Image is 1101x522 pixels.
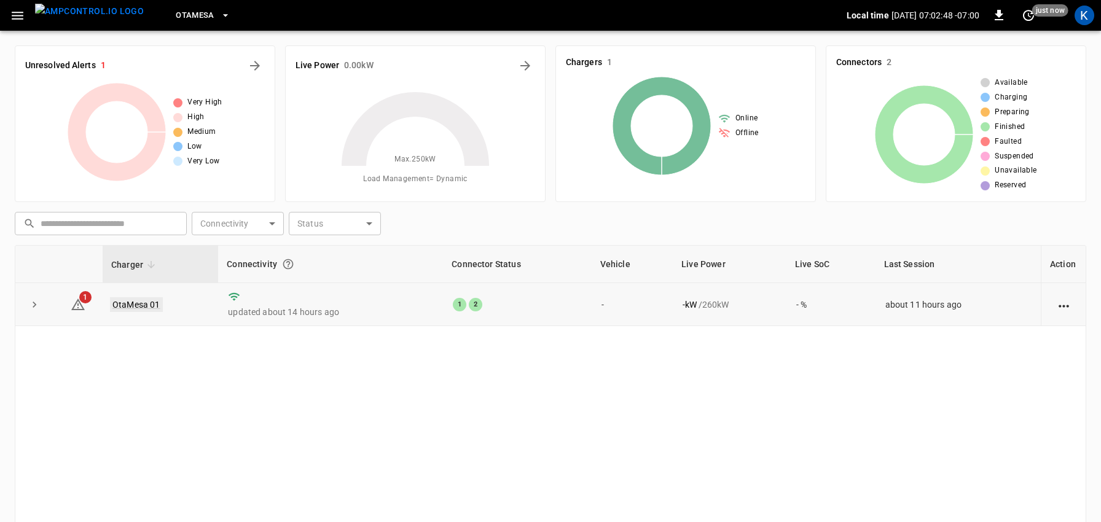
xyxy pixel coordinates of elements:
div: profile-icon [1075,6,1094,25]
p: Local time [847,9,889,21]
span: Very Low [187,155,219,168]
span: Preparing [995,106,1030,119]
span: Offline [735,127,759,139]
span: High [187,111,205,123]
span: Online [735,112,758,125]
th: Last Session [876,246,1041,283]
p: updated about 14 hours ago [228,306,433,318]
span: OtaMesa [176,9,214,23]
img: ampcontrol.io logo [35,4,144,19]
h6: 2 [887,56,891,69]
span: Max. 250 kW [394,154,436,166]
span: Charger [111,257,159,272]
div: Connectivity [227,253,434,275]
h6: Live Power [296,59,339,72]
span: Load Management = Dynamic [363,173,468,185]
button: set refresh interval [1019,6,1038,25]
div: 2 [469,298,482,311]
button: Energy Overview [515,56,535,76]
span: Medium [187,126,216,138]
h6: 0.00 kW [344,59,374,72]
a: OtaMesa 01 [110,297,163,312]
h6: 1 [607,56,612,69]
a: 1 [71,298,85,308]
th: Vehicle [592,246,673,283]
span: Very High [187,96,222,109]
h6: Unresolved Alerts [25,59,96,72]
th: Live SoC [786,246,876,283]
th: Live Power [673,246,786,283]
td: about 11 hours ago [876,283,1041,326]
span: Charging [995,92,1027,104]
button: Connection between the charger and our software. [277,253,299,275]
span: Unavailable [995,165,1036,177]
button: All Alerts [245,56,265,76]
button: expand row [25,295,44,314]
h6: 1 [101,59,106,72]
td: - [592,283,673,326]
button: OtaMesa [171,4,235,28]
th: Action [1041,246,1086,283]
p: - kW [683,298,697,311]
span: Suspended [995,150,1034,163]
h6: Chargers [566,56,602,69]
div: action cell options [1056,298,1072,311]
div: 1 [453,298,466,311]
span: 1 [79,291,92,303]
p: [DATE] 07:02:48 -07:00 [891,9,979,21]
span: Reserved [995,179,1026,192]
span: Available [995,77,1028,89]
span: just now [1032,4,1068,17]
span: Faulted [995,136,1022,148]
td: - % [786,283,876,326]
span: Finished [995,121,1025,133]
h6: Connectors [836,56,882,69]
div: / 260 kW [683,298,777,311]
span: Low [187,141,202,153]
th: Connector Status [443,246,591,283]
